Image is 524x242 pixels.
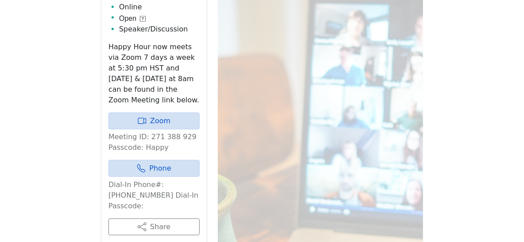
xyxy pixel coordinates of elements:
[108,180,200,211] p: Dial-In Phone#: [PHONE_NUMBER] Dial-In Passcode:
[119,13,136,24] span: Open
[108,42,200,105] p: Happy Hour now meets via Zoom 7 days a week at 5:30 pm HST and [DATE] & [DATE] at 8am can be foun...
[108,132,200,153] p: Meeting ID: 271 388 929 Passcode: Happy
[119,2,200,12] li: Online
[119,24,200,35] li: Speaker/Discussion
[108,160,200,177] a: Phone
[108,219,200,235] button: Share
[108,113,200,129] a: Zoom
[119,13,146,24] button: Open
